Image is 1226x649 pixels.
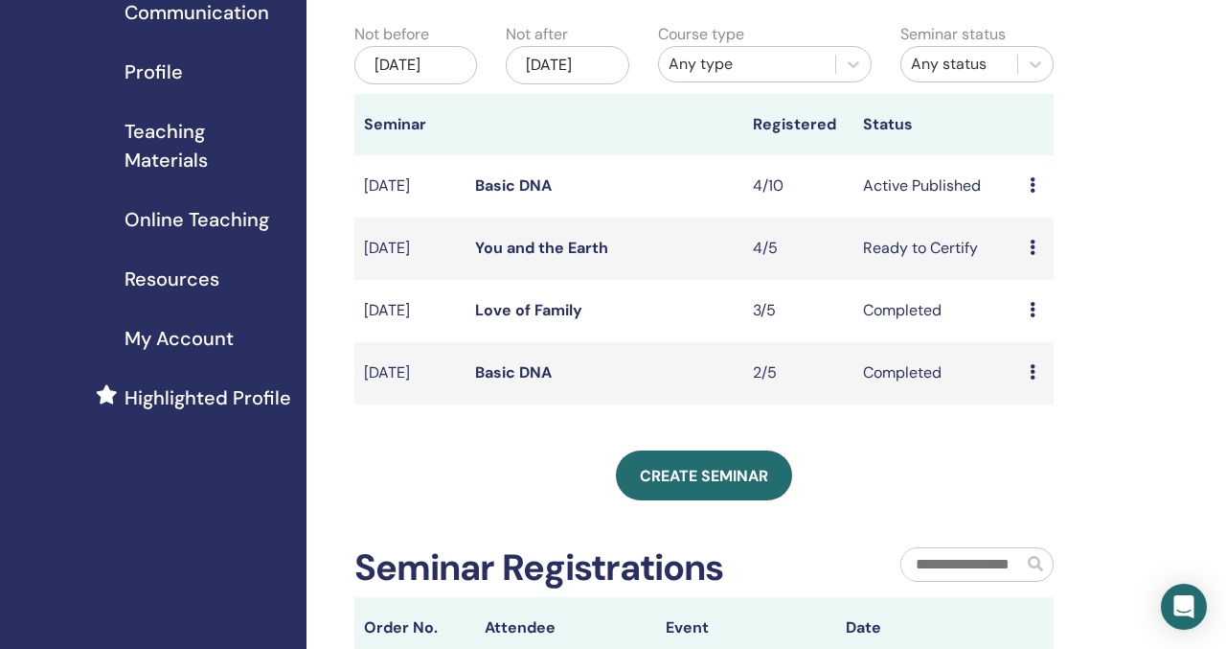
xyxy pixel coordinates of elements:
[125,265,219,293] span: Resources
[911,53,1008,76] div: Any status
[475,175,552,196] a: Basic DNA
[743,342,854,405] td: 2/5
[669,53,826,76] div: Any type
[125,58,183,86] span: Profile
[354,546,723,591] h2: Seminar Registrations
[475,362,552,382] a: Basic DNA
[475,300,582,320] a: Love of Family
[853,280,1020,342] td: Completed
[125,205,269,234] span: Online Teaching
[354,155,465,218] td: [DATE]
[354,23,429,46] label: Not before
[354,280,465,342] td: [DATE]
[125,324,234,353] span: My Account
[658,23,744,46] label: Course type
[125,383,291,412] span: Highlighted Profile
[743,94,854,155] th: Registered
[475,238,608,258] a: You and the Earth
[743,280,854,342] td: 3/5
[640,466,768,486] span: Create seminar
[743,155,854,218] td: 4/10
[354,46,477,84] div: [DATE]
[125,117,291,174] span: Teaching Materials
[853,94,1020,155] th: Status
[853,218,1020,280] td: Ready to Certify
[354,342,465,405] td: [DATE]
[853,155,1020,218] td: Active Published
[506,46,628,84] div: [DATE]
[354,218,465,280] td: [DATE]
[506,23,568,46] label: Not after
[743,218,854,280] td: 4/5
[616,451,792,500] a: Create seminar
[1161,584,1207,630] div: Open Intercom Messenger
[900,23,1006,46] label: Seminar status
[354,94,465,155] th: Seminar
[853,342,1020,405] td: Completed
